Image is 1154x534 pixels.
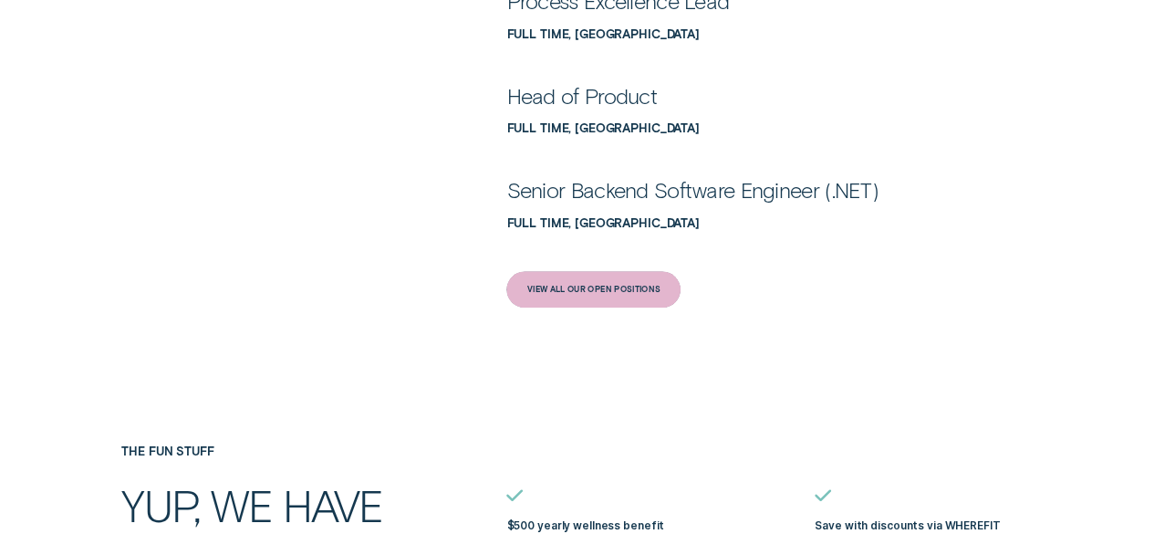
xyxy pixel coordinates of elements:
a: Process Excellence LeadFull Time, Sydney [506,1,1032,41]
a: View All Our Open Positions [506,271,681,308]
div: Senior Backend Software Engineer (.NET) [506,176,878,204]
div: Full Time, Sydney [506,27,1032,41]
label: Save with discounts via WHEREFIT [815,519,1000,532]
label: $500 yearly wellness benefit [506,519,664,532]
div: View All Our Open Positions [527,286,661,293]
div: Full Time, Sydney [506,216,1032,230]
div: Head of Product [506,82,656,110]
a: Head of ProductFull Time, Sydney [506,96,1032,136]
h4: The Fun Stuff [121,445,416,458]
div: Full Time, Sydney [506,121,1032,135]
a: Senior Backend Software Engineer (.NET)Full Time, Sydney [506,190,1032,230]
